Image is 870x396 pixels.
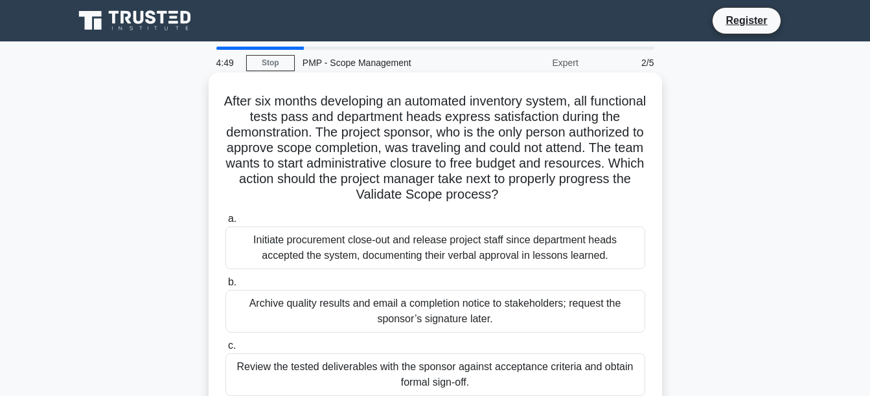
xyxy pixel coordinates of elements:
[209,50,246,76] div: 4:49
[228,340,236,351] span: c.
[225,226,645,269] div: Initiate procurement close-out and release project staff since department heads accepted the syst...
[473,50,586,76] div: Expert
[295,50,473,76] div: PMP - Scope Management
[225,353,645,396] div: Review the tested deliverables with the sponsor against acceptance criteria and obtain formal sig...
[224,93,647,203] h5: After six months developing an automated inventory system, all functional tests pass and departme...
[718,12,775,28] a: Register
[246,55,295,71] a: Stop
[225,290,645,333] div: Archive quality results and email a completion notice to stakeholders; request the sponsor’s sign...
[228,213,236,224] span: a.
[586,50,662,76] div: 2/5
[228,276,236,287] span: b.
